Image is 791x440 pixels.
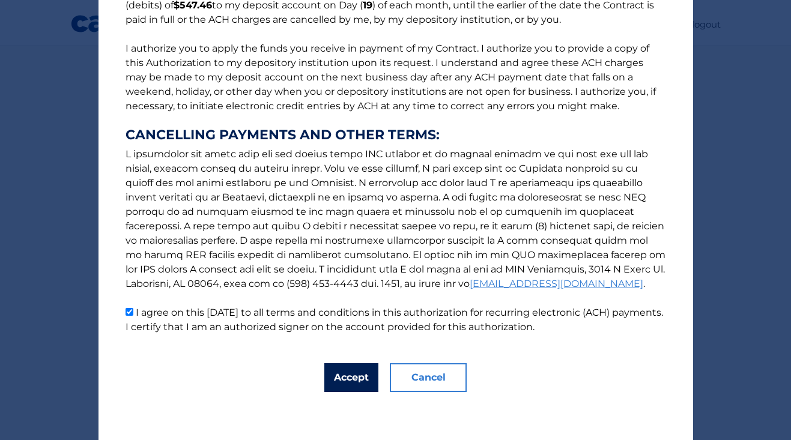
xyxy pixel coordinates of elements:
[390,363,467,392] button: Cancel
[126,307,663,333] label: I agree on this [DATE] to all terms and conditions in this authorization for recurring electronic...
[324,363,378,392] button: Accept
[470,278,643,289] a: [EMAIL_ADDRESS][DOMAIN_NAME]
[126,128,666,142] strong: CANCELLING PAYMENTS AND OTHER TERMS:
